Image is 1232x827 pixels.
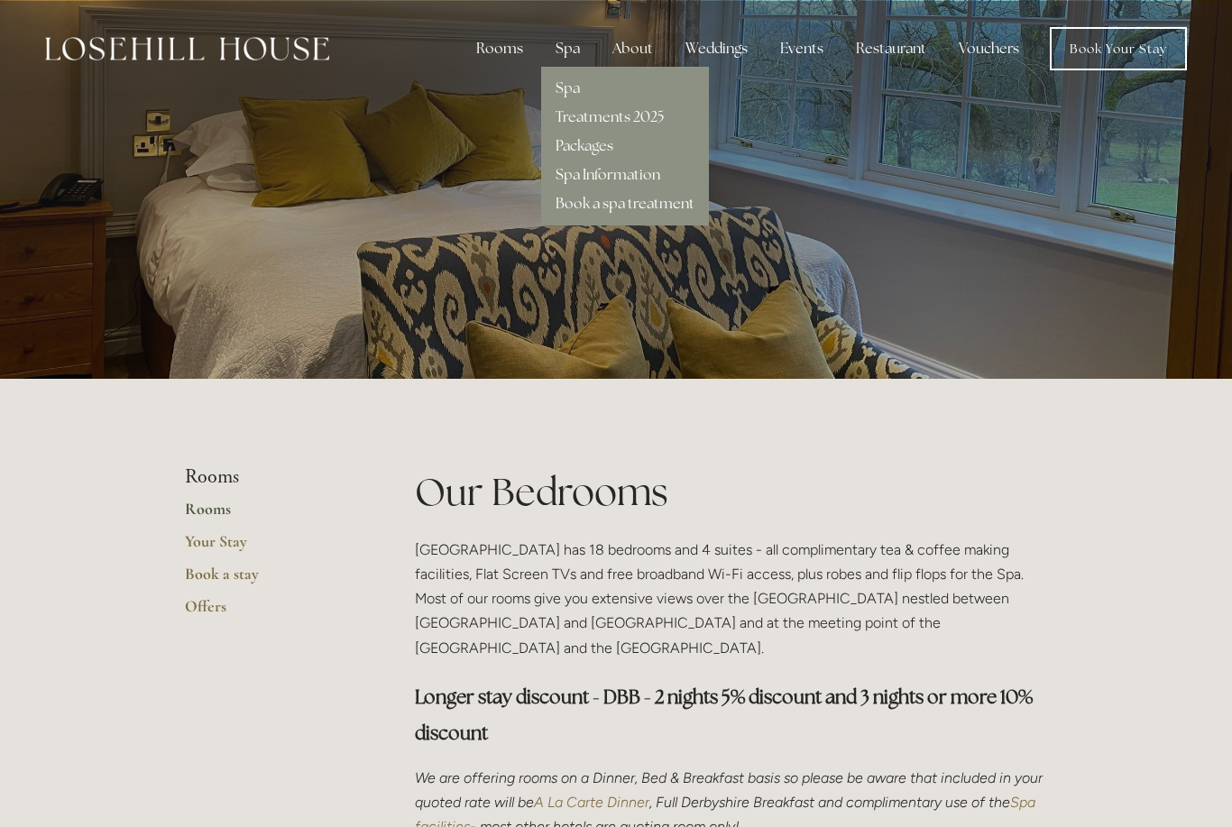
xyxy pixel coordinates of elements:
a: Spa Information [556,165,660,184]
div: Rooms [462,31,538,67]
a: Vouchers [944,31,1034,67]
div: About [598,31,667,67]
a: Book Your Stay [1050,27,1187,70]
a: Rooms [185,499,357,531]
a: Packages [556,136,613,155]
h1: Our Bedrooms [415,465,1047,519]
a: Treatments 2025 [556,107,664,126]
em: We are offering rooms on a Dinner, Bed & Breakfast basis so please be aware that included in your... [415,769,1046,811]
div: Spa [541,31,594,67]
a: Your Stay [185,531,357,564]
a: Book a stay [185,564,357,596]
div: Weddings [671,31,762,67]
p: [GEOGRAPHIC_DATA] has 18 bedrooms and 4 suites - all complimentary tea & coffee making facilities... [415,538,1047,660]
a: Offers [185,596,357,629]
img: Losehill House [45,37,329,60]
a: A La Carte Dinner [534,794,649,811]
a: Book a spa treatment [556,194,694,213]
div: Events [766,31,838,67]
li: Rooms [185,465,357,489]
div: Restaurant [841,31,941,67]
a: Spa [556,78,580,97]
strong: Longer stay discount - DBB - 2 nights 5% discount and 3 nights or more 10% discount [415,685,1036,745]
em: , Full Derbyshire Breakfast and complimentary use of the [649,794,1010,811]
